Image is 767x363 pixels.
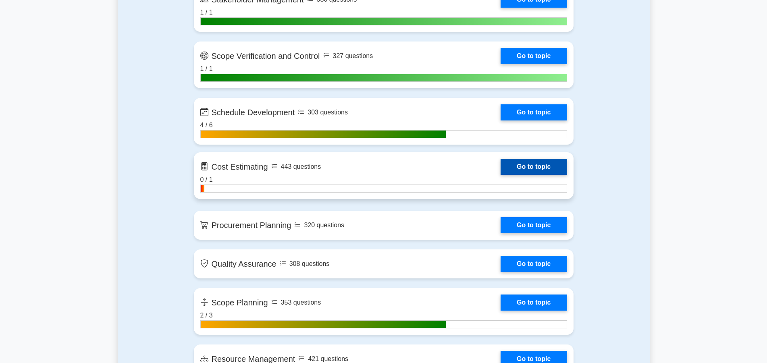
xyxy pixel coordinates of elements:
a: Go to topic [501,48,567,64]
a: Go to topic [501,256,567,272]
a: Go to topic [501,104,567,120]
a: Go to topic [501,295,567,311]
a: Go to topic [501,159,567,175]
a: Go to topic [501,217,567,233]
